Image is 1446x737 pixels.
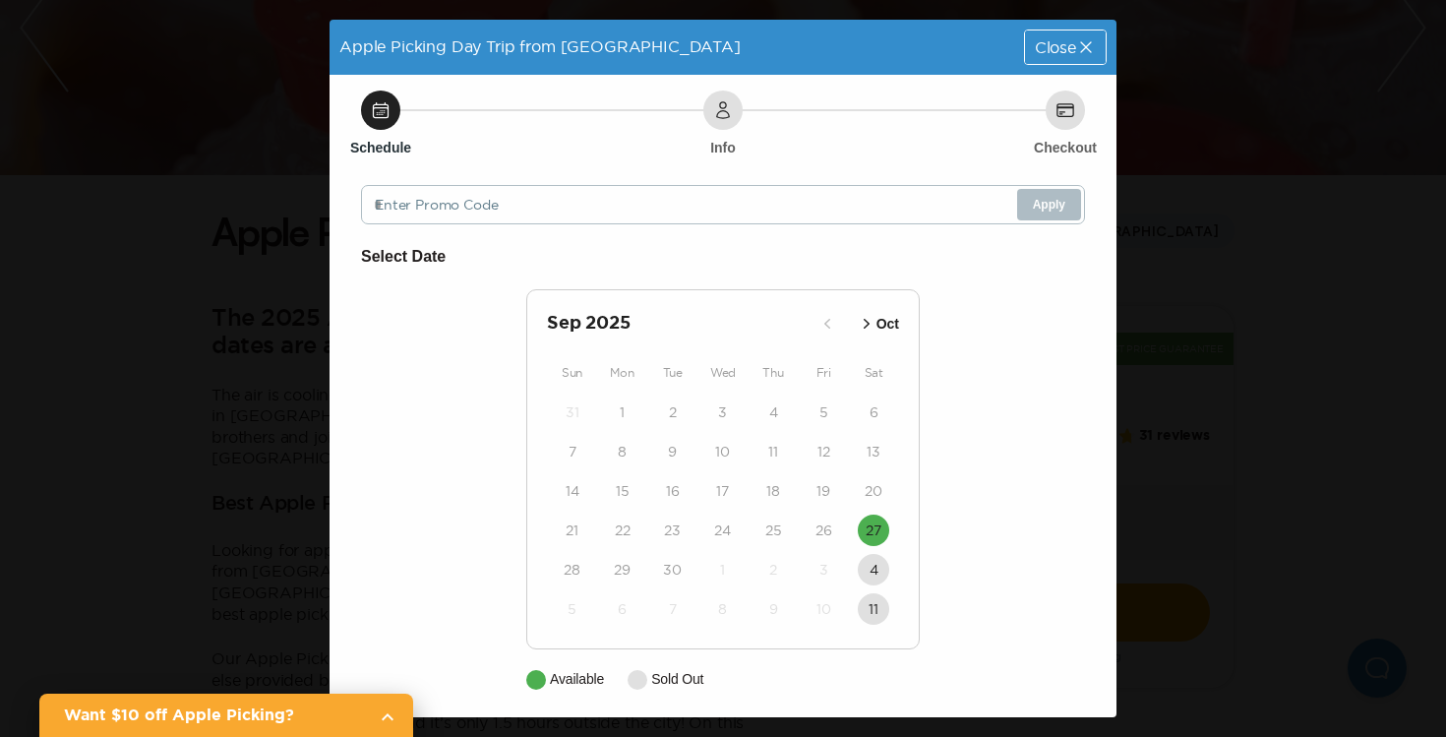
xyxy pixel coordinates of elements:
button: 7 [557,436,588,467]
button: 1 [707,554,739,585]
time: 15 [616,481,630,501]
div: Sat [849,361,899,385]
time: 24 [714,521,731,540]
time: 19 [816,481,830,501]
button: 9 [757,593,789,625]
button: 23 [657,515,689,546]
button: 4 [858,554,889,585]
time: 8 [718,599,727,619]
button: Oct [851,308,905,340]
time: 5 [568,599,576,619]
button: 28 [557,554,588,585]
time: 7 [669,599,677,619]
p: Sold Out [651,669,703,690]
h6: Checkout [1034,138,1097,157]
button: 5 [808,397,839,428]
time: 26 [815,521,832,540]
time: 29 [614,560,631,580]
time: 5 [819,402,828,422]
button: 15 [607,475,638,507]
time: 3 [718,402,727,422]
time: 3 [819,560,828,580]
time: 6 [618,599,627,619]
time: 4 [769,402,778,422]
button: 2 [657,397,689,428]
button: 4 [757,397,789,428]
time: 30 [663,560,682,580]
time: 21 [566,521,578,540]
button: 5 [557,593,588,625]
button: 3 [808,554,839,585]
div: Tue [647,361,697,385]
button: 13 [858,436,889,467]
h2: Sep 2025 [547,310,812,338]
h2: Want $10 off Apple Picking? [64,704,364,727]
div: Wed [697,361,748,385]
button: 12 [808,436,839,467]
time: 9 [769,599,778,619]
button: 8 [607,436,638,467]
button: 2 [757,554,789,585]
time: 18 [766,481,780,501]
button: 7 [657,593,689,625]
h6: Info [710,138,736,157]
time: 17 [716,481,729,501]
time: 28 [564,560,580,580]
button: 6 [607,593,638,625]
button: 25 [757,515,789,546]
button: 24 [707,515,739,546]
time: 16 [666,481,680,501]
time: 12 [817,442,830,461]
button: 11 [858,593,889,625]
span: Close [1035,39,1076,55]
span: Apple Picking Day Trip from [GEOGRAPHIC_DATA] [339,37,741,55]
button: 14 [557,475,588,507]
button: 1 [607,397,638,428]
button: 8 [707,593,739,625]
time: 23 [664,521,681,540]
p: Available [550,669,604,690]
time: 27 [866,521,881,540]
button: 19 [808,475,839,507]
time: 7 [569,442,576,461]
time: 10 [715,442,730,461]
button: 27 [858,515,889,546]
time: 1 [720,560,725,580]
time: 8 [618,442,627,461]
time: 9 [668,442,677,461]
time: 13 [867,442,880,461]
div: Thu [749,361,799,385]
time: 14 [566,481,579,501]
button: 6 [858,397,889,428]
button: 31 [557,397,588,428]
button: 21 [557,515,588,546]
div: Sun [547,361,597,385]
time: 6 [870,402,878,422]
button: 20 [858,475,889,507]
h6: Schedule [350,138,411,157]
h6: Select Date [361,244,1085,270]
button: 9 [657,436,689,467]
button: 22 [607,515,638,546]
button: 18 [757,475,789,507]
button: 26 [808,515,839,546]
div: Fri [799,361,849,385]
time: 25 [765,521,782,540]
button: 10 [808,593,839,625]
button: 17 [707,475,739,507]
p: Oct [876,314,899,335]
button: 10 [707,436,739,467]
time: 2 [769,560,777,580]
time: 20 [865,481,882,501]
time: 11 [869,599,878,619]
time: 22 [615,521,631,540]
button: 30 [657,554,689,585]
time: 10 [816,599,831,619]
time: 2 [669,402,677,422]
time: 11 [768,442,778,461]
button: 3 [707,397,739,428]
time: 4 [870,560,878,580]
button: 16 [657,475,689,507]
a: Want $10 off Apple Picking? [39,694,413,737]
button: 29 [607,554,638,585]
